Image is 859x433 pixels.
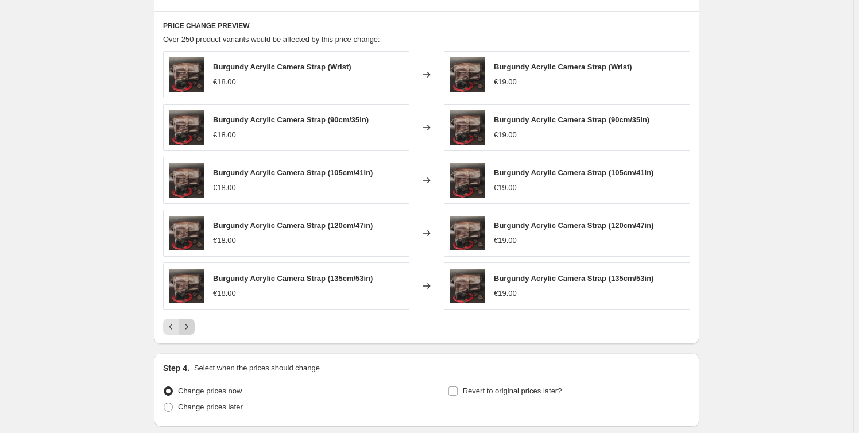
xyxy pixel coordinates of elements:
[169,110,204,145] img: burgundy-acrylic-camera-strap-hyperion-handmade-camera-straps-1_80x.jpg
[213,274,373,283] span: Burgundy Acrylic Camera Strap (135cm/53in)
[163,362,189,374] h2: Step 4.
[494,168,653,177] span: Burgundy Acrylic Camera Strap (105cm/41in)
[213,78,236,86] span: €18.00
[494,183,517,192] span: €19.00
[169,57,204,92] img: burgundy-acrylic-camera-strap-hyperion-handmade-camera-straps-1_80x.jpg
[163,35,380,44] span: Over 250 product variants would be affected by this price change:
[494,274,653,283] span: Burgundy Acrylic Camera Strap (135cm/53in)
[213,130,236,139] span: €18.00
[179,319,195,335] button: Next
[494,115,649,124] span: Burgundy Acrylic Camera Strap (90cm/35in)
[494,236,517,245] span: €19.00
[213,63,351,71] span: Burgundy Acrylic Camera Strap (Wrist)
[163,21,690,30] h6: PRICE CHANGE PREVIEW
[163,319,179,335] button: Previous
[194,362,320,374] p: Select when the prices should change
[450,216,485,250] img: burgundy-acrylic-camera-strap-hyperion-handmade-camera-straps-1_80x.jpg
[213,168,373,177] span: Burgundy Acrylic Camera Strap (105cm/41in)
[169,216,204,250] img: burgundy-acrylic-camera-strap-hyperion-handmade-camera-straps-1_80x.jpg
[213,115,369,124] span: Burgundy Acrylic Camera Strap (90cm/35in)
[213,236,236,245] span: €18.00
[494,63,632,71] span: Burgundy Acrylic Camera Strap (Wrist)
[163,319,195,335] nav: Pagination
[450,163,485,198] img: burgundy-acrylic-camera-strap-hyperion-handmade-camera-straps-1_80x.jpg
[494,78,517,86] span: €19.00
[169,163,204,198] img: burgundy-acrylic-camera-strap-hyperion-handmade-camera-straps-1_80x.jpg
[463,386,562,395] span: Revert to original prices later?
[450,110,485,145] img: burgundy-acrylic-camera-strap-hyperion-handmade-camera-straps-1_80x.jpg
[450,269,485,303] img: burgundy-acrylic-camera-strap-hyperion-handmade-camera-straps-1_80x.jpg
[494,221,653,230] span: Burgundy Acrylic Camera Strap (120cm/47in)
[178,403,243,411] span: Change prices later
[494,130,517,139] span: €19.00
[213,221,373,230] span: Burgundy Acrylic Camera Strap (120cm/47in)
[213,183,236,192] span: €18.00
[178,386,242,395] span: Change prices now
[450,57,485,92] img: burgundy-acrylic-camera-strap-hyperion-handmade-camera-straps-1_80x.jpg
[494,289,517,297] span: €19.00
[169,269,204,303] img: burgundy-acrylic-camera-strap-hyperion-handmade-camera-straps-1_80x.jpg
[213,289,236,297] span: €18.00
